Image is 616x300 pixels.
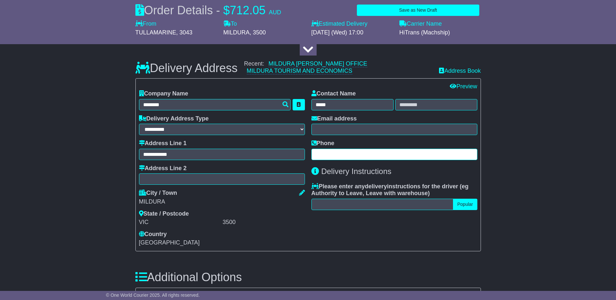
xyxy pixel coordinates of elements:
span: Delivery Instructions [321,167,391,176]
div: [DATE] (Wed) 17:00 [311,29,393,36]
label: Estimated Delivery [311,20,393,28]
label: To [223,20,237,28]
span: eg Authority to Leave, Leave with warehouse [311,183,469,197]
a: Address Book [439,68,481,74]
label: From [135,20,157,28]
div: VIC [139,219,221,226]
a: Preview [450,83,477,90]
span: , 3500 [250,29,266,36]
span: MILDURA [223,29,250,36]
div: HiTrans (Machship) [399,29,481,36]
div: Recent: [244,60,433,74]
button: Save as New Draft [357,5,479,16]
span: delivery [365,183,387,190]
span: TULLAMARINE [135,29,176,36]
div: Order Details - [135,3,281,17]
span: AUD [269,9,281,16]
label: Phone [311,140,334,147]
label: Delivery Address Type [139,115,209,122]
div: MILDURA [139,198,305,206]
span: [GEOGRAPHIC_DATA] [139,239,200,246]
label: Country [139,231,167,238]
h3: Additional Options [135,271,481,284]
label: Please enter any instructions for the driver ( ) [311,183,477,197]
label: City / Town [139,190,177,197]
label: Company Name [139,90,188,97]
a: MILDURA TOURISM AND ECONOMICS [247,68,352,74]
span: $ [223,4,230,17]
label: Email address [311,115,357,122]
label: State / Postcode [139,210,189,218]
span: © One World Courier 2025. All rights reserved. [106,293,200,298]
label: Carrier Name [399,20,442,28]
label: Contact Name [311,90,356,97]
label: Address Line 1 [139,140,187,147]
span: 712.05 [230,4,266,17]
span: , 3043 [176,29,193,36]
label: Address Line 2 [139,165,187,172]
h3: Delivery Address [135,62,238,75]
button: Popular [453,199,477,210]
a: MILDURA [PERSON_NAME] OFFICE [269,60,367,67]
div: 3500 [223,219,305,226]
